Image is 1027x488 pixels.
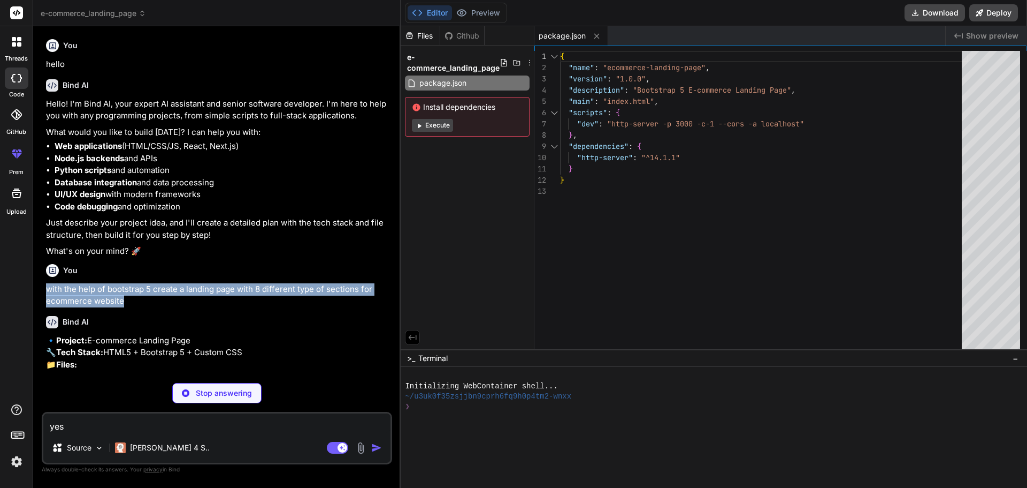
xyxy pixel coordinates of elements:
[641,153,680,162] span: "^14.1.1"
[637,141,641,151] span: {
[534,51,546,62] div: 1
[55,164,390,177] li: and automation
[969,4,1018,21] button: Deploy
[607,74,611,84] span: :
[408,5,452,20] button: Editor
[56,359,77,370] strong: Files:
[407,353,415,364] span: >_
[63,265,78,276] h6: You
[569,96,594,106] span: "main"
[791,85,795,95] span: ,
[966,31,1018,41] span: Show preview
[905,4,965,21] button: Download
[412,102,523,112] span: Install dependencies
[547,107,561,118] div: Click to collapse the range.
[46,245,390,258] p: What's on your mind? 🚀
[599,119,603,129] span: :
[55,373,390,385] li: index.html (main landing page)
[1013,353,1018,364] span: −
[407,52,500,73] span: e-commerce_landing_page
[633,153,637,162] span: :
[6,127,26,137] label: GitHub
[603,63,706,72] span: "ecommerce-landing-page"
[577,119,599,129] span: "dev"
[418,353,448,364] span: Terminal
[569,164,573,174] span: }
[607,108,611,117] span: :
[130,442,210,453] p: [PERSON_NAME] 4 S..
[569,130,573,140] span: }
[5,54,28,63] label: threads
[452,5,504,20] button: Preview
[405,381,557,392] span: Initializing WebContainer shell...
[534,152,546,163] div: 10
[547,141,561,152] div: Click to collapse the range.
[534,163,546,175] div: 11
[418,77,467,89] span: package.json
[1010,350,1021,367] button: −
[55,153,390,165] li: and APIs
[63,80,89,91] h6: Bind AI
[55,189,105,199] strong: UI/UX design
[46,126,390,139] p: What would you like to build [DATE]? I can help you with:
[9,168,24,177] label: prem
[560,175,564,185] span: }
[55,153,124,163] strong: Node.js backends
[9,90,24,99] label: code
[371,442,382,453] img: icon
[547,51,561,62] div: Click to collapse the range.
[440,31,484,41] div: Github
[646,74,650,84] span: ,
[55,165,111,175] strong: Python scripts
[706,63,710,72] span: ,
[534,73,546,85] div: 3
[63,317,89,327] h6: Bind AI
[412,119,453,132] button: Execute
[534,130,546,141] div: 8
[616,74,646,84] span: "1.0.0"
[7,453,26,471] img: settings
[633,85,791,95] span: "Bootstrap 5 E-commerce Landing Page"
[55,201,390,213] li: and optimization
[95,444,104,453] img: Pick Models
[46,58,390,71] p: hello
[67,442,91,453] p: Source
[42,464,392,475] p: Always double-check its answers. Your in Bind
[534,175,546,186] div: 12
[607,119,804,129] span: "http-server -p 3000 -c-1 --cors -a localhost"
[616,108,620,117] span: {
[405,402,410,412] span: ❯
[143,466,163,472] span: privacy
[55,189,390,201] li: with modern frameworks
[46,335,390,371] p: 🔹 E-commerce Landing Page 🔧 HTML5 + Bootstrap 5 + Custom CSS 📁
[573,130,577,140] span: ,
[56,347,103,357] strong: Tech Stack:
[534,118,546,130] div: 7
[55,177,390,189] li: and data processing
[560,51,564,61] span: {
[594,96,599,106] span: :
[46,98,390,122] p: Hello! I'm Bind AI, your expert AI assistant and senior software developer. I'm here to help you ...
[115,442,126,453] img: Claude 4 Sonnet
[594,63,599,72] span: :
[405,392,571,402] span: ~/u3uk0f35zsjjbn9cprh6fq9h0p4tm2-wnxx
[41,8,146,19] span: e-commerce_landing_page
[196,388,252,399] p: Stop answering
[569,108,607,117] span: "scripts"
[629,141,633,151] span: :
[55,201,118,212] strong: Code debugging
[569,85,624,95] span: "description"
[654,96,658,106] span: ,
[534,85,546,96] div: 4
[401,31,440,41] div: Files
[55,177,137,187] strong: Database integration
[569,74,607,84] span: "version"
[55,141,122,151] strong: Web applications
[6,207,27,216] label: Upload
[534,107,546,118] div: 6
[56,335,87,346] strong: Project:
[534,141,546,152] div: 9
[569,63,594,72] span: "name"
[46,217,390,241] p: Just describe your project idea, and I'll create a detailed plan with the tech stack and file str...
[577,153,633,162] span: "http-server"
